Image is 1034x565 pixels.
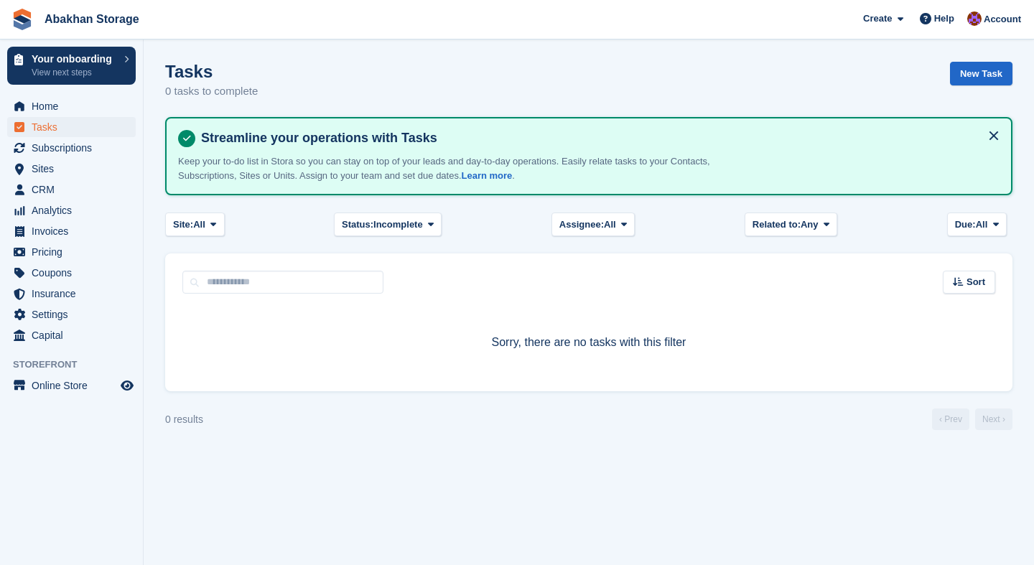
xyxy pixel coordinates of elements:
a: Abakhan Storage [39,7,145,31]
span: Home [32,96,118,116]
span: CRM [32,179,118,200]
span: Online Store [32,375,118,396]
a: menu [7,263,136,283]
div: 0 results [165,412,203,427]
span: Capital [32,325,118,345]
span: All [604,218,616,232]
a: menu [7,304,136,324]
button: Site: All [165,213,225,236]
button: Due: All [947,213,1007,236]
p: 0 tasks to complete [165,83,258,100]
p: Sorry, there are no tasks with this filter [182,334,995,351]
span: Incomplete [373,218,423,232]
span: Create [863,11,892,26]
span: Tasks [32,117,118,137]
img: William Abakhan [967,11,982,26]
span: Assignee: [559,218,604,232]
a: menu [7,221,136,241]
a: menu [7,159,136,179]
span: All [193,218,205,232]
span: Sort [967,275,985,289]
a: New Task [950,62,1012,85]
h4: Streamline your operations with Tasks [195,130,1000,146]
span: Settings [32,304,118,324]
a: menu [7,284,136,304]
a: Learn more [462,170,513,181]
span: Sites [32,159,118,179]
span: All [976,218,988,232]
button: Related to: Any [745,213,837,236]
span: Due: [955,218,976,232]
p: Keep your to-do list in Stora so you can stay on top of your leads and day-to-day operations. Eas... [178,154,717,182]
span: Analytics [32,200,118,220]
a: menu [7,117,136,137]
span: Any [801,218,819,232]
a: Next [975,408,1012,430]
a: menu [7,242,136,262]
span: Coupons [32,263,118,283]
a: Previous [932,408,969,430]
a: menu [7,200,136,220]
span: Site: [173,218,193,232]
span: Related to: [753,218,801,232]
a: menu [7,325,136,345]
a: Your onboarding View next steps [7,47,136,85]
a: menu [7,96,136,116]
nav: Page [929,408,1015,430]
p: View next steps [32,66,117,79]
span: Help [934,11,954,26]
span: Storefront [13,358,143,372]
button: Status: Incomplete [334,213,442,236]
span: Pricing [32,242,118,262]
button: Assignee: All [551,213,635,236]
a: menu [7,179,136,200]
span: Subscriptions [32,138,118,158]
h1: Tasks [165,62,258,81]
span: Status: [342,218,373,232]
p: Your onboarding [32,54,117,64]
img: stora-icon-8386f47178a22dfd0bd8f6a31ec36ba5ce8667c1dd55bd0f319d3a0aa187defe.svg [11,9,33,30]
span: Account [984,12,1021,27]
span: Invoices [32,221,118,241]
a: menu [7,138,136,158]
span: Insurance [32,284,118,304]
a: menu [7,375,136,396]
a: Preview store [118,377,136,394]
